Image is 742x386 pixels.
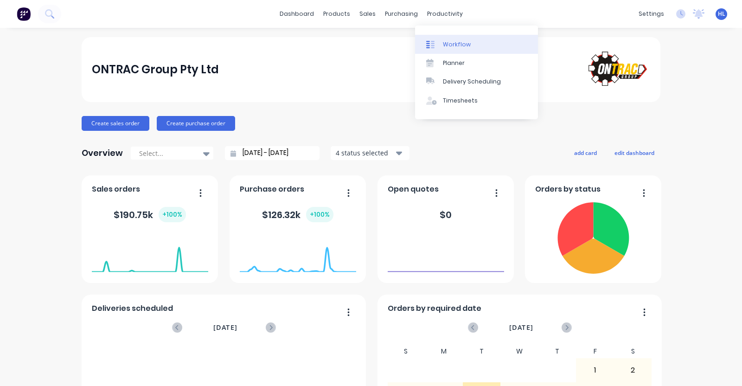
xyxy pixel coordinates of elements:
span: Purchase orders [240,184,304,195]
span: HL [718,10,725,18]
div: Overview [82,144,123,162]
div: F [576,345,614,358]
div: M [425,345,463,358]
div: 4 status selected [336,148,394,158]
button: add card [568,147,603,159]
button: Create purchase order [157,116,235,131]
div: + 100 % [306,207,333,222]
span: [DATE] [509,322,533,333]
div: Timesheets [443,96,478,105]
div: $ 126.32k [262,207,333,222]
div: S [614,345,652,358]
span: Open quotes [388,184,439,195]
div: T [538,345,576,358]
div: ONTRAC Group Pty Ltd [92,60,219,79]
div: sales [355,7,380,21]
a: Timesheets [415,91,538,110]
a: Planner [415,54,538,72]
div: productivity [422,7,467,21]
img: Factory [17,7,31,21]
div: Planner [443,59,465,67]
span: Sales orders [92,184,140,195]
span: Orders by status [535,184,601,195]
button: edit dashboard [608,147,660,159]
div: S [387,345,425,358]
a: Workflow [415,35,538,53]
div: $ 0 [440,208,452,222]
div: 2 [614,359,652,382]
div: $ 190.75k [114,207,186,222]
a: dashboard [275,7,319,21]
span: Orders by required date [388,303,481,314]
a: Delivery Scheduling [415,72,538,91]
button: 4 status selected [331,146,409,160]
div: + 100 % [159,207,186,222]
div: 1 [576,359,614,382]
span: [DATE] [213,322,237,333]
div: products [319,7,355,21]
div: Workflow [443,40,471,49]
div: purchasing [380,7,422,21]
div: W [500,345,538,358]
img: ONTRAC Group Pty Ltd [585,49,650,90]
button: Create sales order [82,116,149,131]
div: Delivery Scheduling [443,77,501,86]
div: settings [634,7,669,21]
div: T [463,345,501,358]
